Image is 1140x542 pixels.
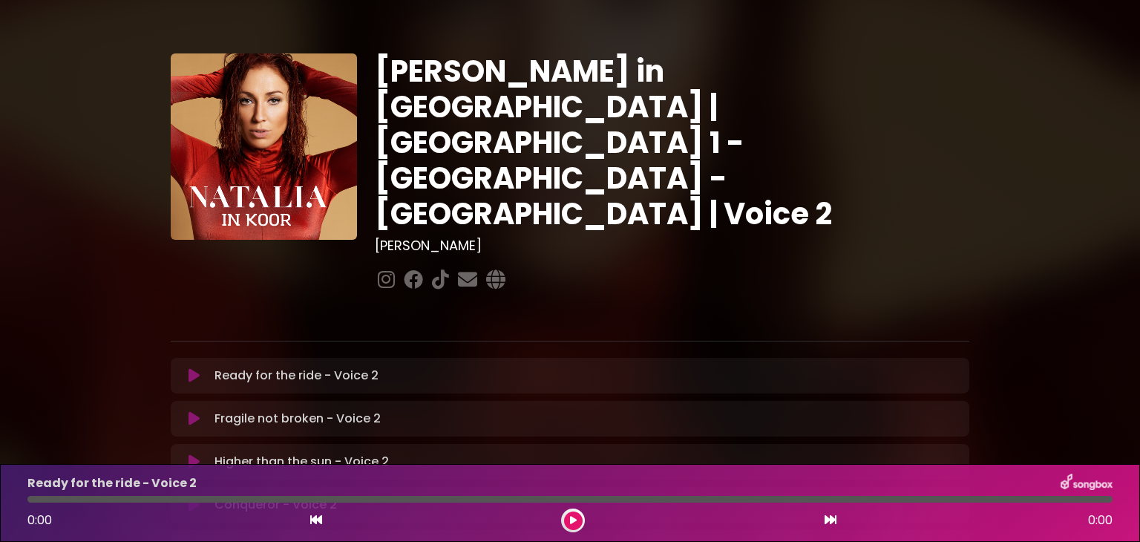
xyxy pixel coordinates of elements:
[375,238,969,254] h3: [PERSON_NAME]
[1088,512,1113,529] span: 0:00
[214,410,381,428] p: Fragile not broken - Voice 2
[375,53,969,232] h1: [PERSON_NAME] in [GEOGRAPHIC_DATA] | [GEOGRAPHIC_DATA] 1 - [GEOGRAPHIC_DATA] - [GEOGRAPHIC_DATA] ...
[1061,474,1113,493] img: songbox-logo-white.png
[214,367,379,385] p: Ready for the ride - Voice 2
[171,53,357,240] img: YTVS25JmS9CLUqXqkEhs
[27,474,197,492] p: Ready for the ride - Voice 2
[27,512,52,529] span: 0:00
[214,453,389,471] p: Higher than the sun - Voice 2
